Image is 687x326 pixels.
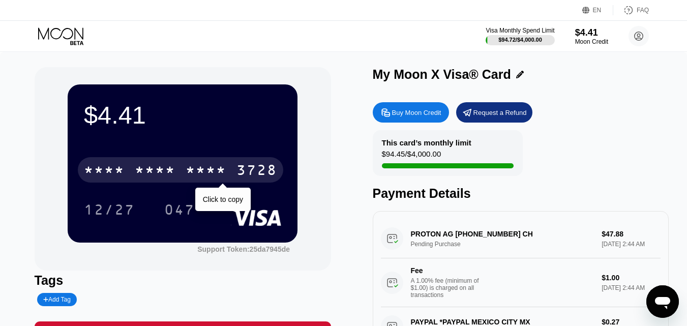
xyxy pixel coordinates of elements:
[593,7,602,14] div: EN
[373,186,669,201] div: Payment Details
[197,245,290,253] div: Support Token:25da7945de
[392,108,441,117] div: Buy Moon Credit
[582,5,613,15] div: EN
[43,296,71,303] div: Add Tag
[498,37,542,43] div: $94.72 / $4,000.00
[473,108,527,117] div: Request a Refund
[84,203,135,219] div: 12/27
[602,274,661,282] div: $1.00
[575,38,608,45] div: Moon Credit
[613,5,649,15] div: FAQ
[84,101,281,129] div: $4.41
[373,67,511,82] div: My Moon X Visa® Card
[37,293,77,306] div: Add Tag
[236,163,277,180] div: 3728
[646,285,679,318] iframe: Button to launch messaging window, conversation in progress
[411,266,482,275] div: Fee
[373,102,449,123] div: Buy Moon Credit
[203,195,243,203] div: Click to copy
[602,284,661,291] div: [DATE] 2:44 AM
[486,27,554,34] div: Visa Monthly Spend Limit
[575,27,608,38] div: $4.41
[637,7,649,14] div: FAQ
[411,277,487,299] div: A 1.00% fee (minimum of $1.00) is charged on all transactions
[157,197,202,222] div: 047
[575,27,608,45] div: $4.41Moon Credit
[456,102,532,123] div: Request a Refund
[197,245,290,253] div: Support Token: 25da7945de
[381,258,661,307] div: FeeA 1.00% fee (minimum of $1.00) is charged on all transactions$1.00[DATE] 2:44 AM
[76,197,142,222] div: 12/27
[382,138,471,147] div: This card’s monthly limit
[486,27,554,45] div: Visa Monthly Spend Limit$94.72/$4,000.00
[35,273,331,288] div: Tags
[164,203,195,219] div: 047
[382,150,441,163] div: $94.45 / $4,000.00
